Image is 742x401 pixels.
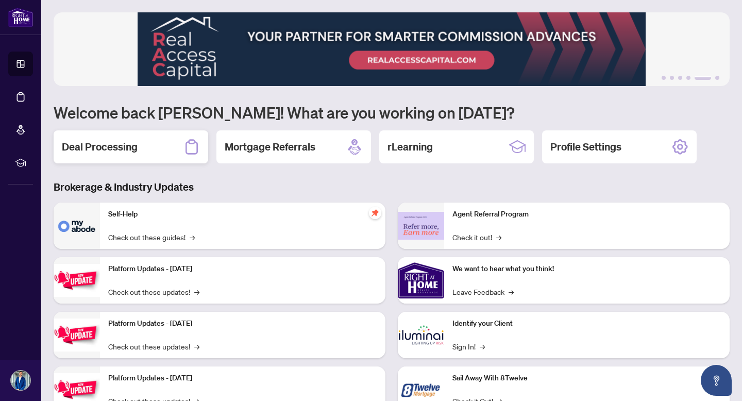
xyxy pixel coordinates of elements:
[108,318,377,329] p: Platform Updates - [DATE]
[108,231,195,243] a: Check out these guides!→
[108,373,377,384] p: Platform Updates - [DATE]
[398,312,444,358] img: Identify your Client
[108,341,199,352] a: Check out these updates!→
[452,263,721,275] p: We want to hear what you think!
[509,286,514,297] span: →
[108,286,199,297] a: Check out these updates!→
[54,103,730,122] h1: Welcome back [PERSON_NAME]! What are you working on [DATE]?
[194,341,199,352] span: →
[11,371,30,390] img: Profile Icon
[108,263,377,275] p: Platform Updates - [DATE]
[662,76,666,80] button: 1
[678,76,682,80] button: 3
[398,257,444,304] img: We want to hear what you think!
[715,76,719,80] button: 6
[54,319,100,351] img: Platform Updates - July 8, 2025
[452,231,501,243] a: Check it out!→
[496,231,501,243] span: →
[695,76,711,80] button: 5
[452,209,721,220] p: Agent Referral Program
[54,12,730,86] img: Slide 4
[190,231,195,243] span: →
[369,207,381,219] span: pushpin
[452,373,721,384] p: Sail Away With 8Twelve
[387,140,433,154] h2: rLearning
[8,8,33,27] img: logo
[452,318,721,329] p: Identify your Client
[54,180,730,194] h3: Brokerage & Industry Updates
[480,341,485,352] span: →
[62,140,138,154] h2: Deal Processing
[452,341,485,352] a: Sign In!→
[701,365,732,396] button: Open asap
[452,286,514,297] a: Leave Feedback→
[550,140,621,154] h2: Profile Settings
[54,203,100,249] img: Self-Help
[686,76,690,80] button: 4
[108,209,377,220] p: Self-Help
[225,140,315,154] h2: Mortgage Referrals
[194,286,199,297] span: →
[398,212,444,240] img: Agent Referral Program
[54,264,100,296] img: Platform Updates - July 21, 2025
[670,76,674,80] button: 2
